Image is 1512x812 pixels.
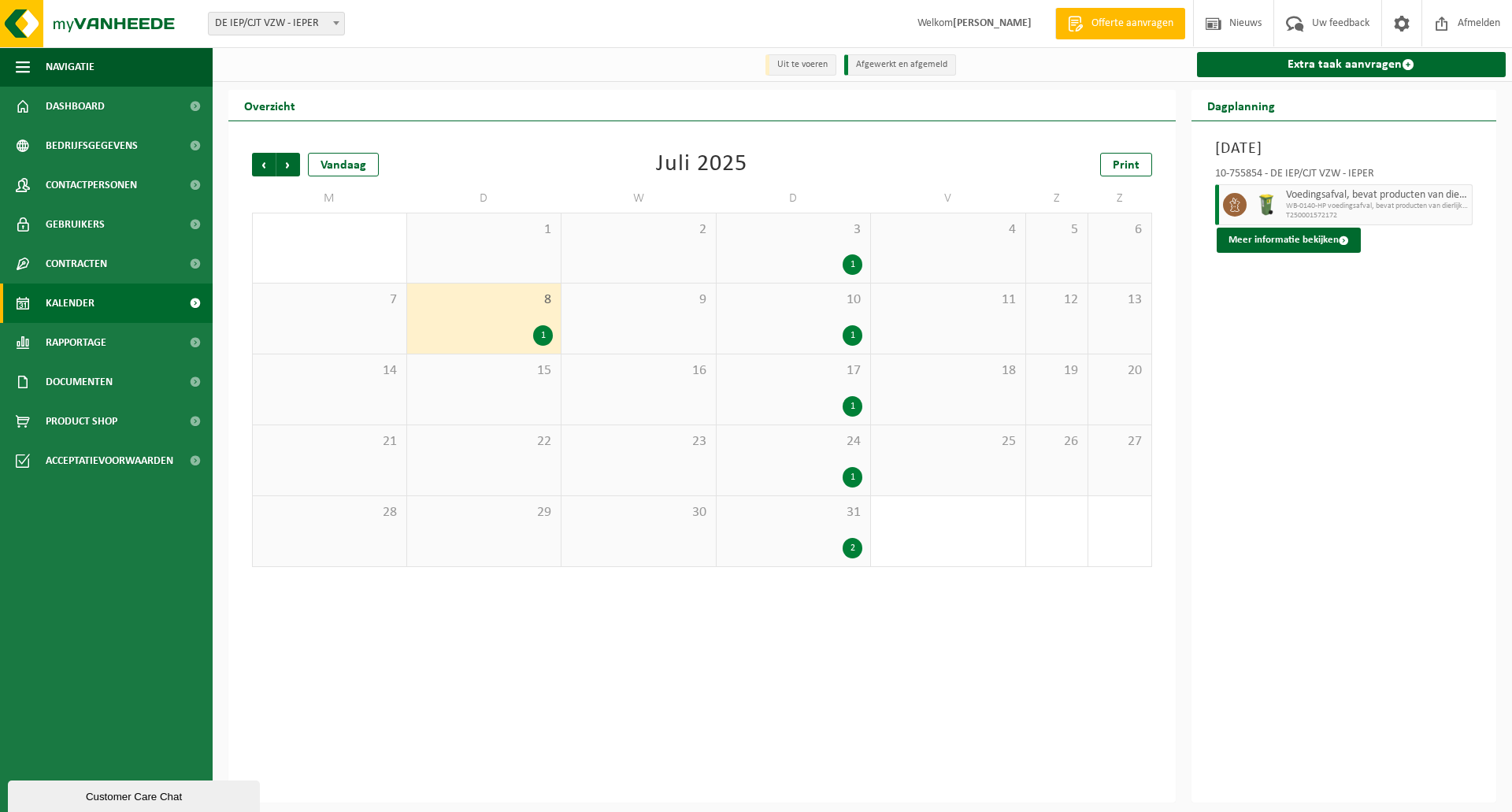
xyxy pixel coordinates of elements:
[1096,291,1143,309] span: 13
[46,323,106,362] span: Rapportage
[1034,291,1080,309] span: 12
[415,221,554,239] span: 1
[844,54,956,76] li: Afgewerkt en afgemeld
[871,184,1026,213] td: V
[308,153,379,176] div: Vandaag
[1191,90,1291,121] h2: Dagplanning
[1034,433,1080,450] span: 26
[261,362,398,380] span: 14
[717,184,872,213] td: D
[724,362,863,380] span: 17
[569,504,708,521] span: 30
[46,126,138,165] span: Bedrijfsgegevens
[46,205,105,244] span: Gebruikers
[843,396,862,417] div: 1
[261,291,398,309] span: 7
[415,362,554,380] span: 15
[879,291,1017,309] span: 11
[46,244,107,284] span: Contracten
[46,402,117,441] span: Product Shop
[1088,16,1177,32] span: Offerte aanvragen
[724,433,863,450] span: 24
[1088,184,1151,213] td: Z
[656,153,747,176] div: Juli 2025
[765,54,836,76] li: Uit te voeren
[1254,193,1278,217] img: WB-0140-HPE-GN-50
[533,325,553,346] div: 1
[261,504,398,521] span: 28
[569,291,708,309] span: 9
[879,362,1017,380] span: 18
[208,12,345,35] span: DE IEP/CJT VZW - IEPER
[252,153,276,176] span: Vorige
[843,467,862,488] div: 1
[1286,211,1469,221] span: T250001572172
[569,362,708,380] span: 16
[415,291,554,309] span: 8
[1026,184,1089,213] td: Z
[561,184,717,213] td: W
[46,87,105,126] span: Dashboard
[1034,362,1080,380] span: 19
[1286,189,1469,202] span: Voedingsafval, bevat producten van dierlijke oorsprong, onverpakt, categorie 3
[46,165,137,205] span: Contactpersonen
[953,17,1032,29] strong: [PERSON_NAME]
[1215,169,1473,184] div: 10-755854 - DE IEP/CJT VZW - IEPER
[261,433,398,450] span: 21
[1286,202,1469,211] span: WB-0140-HP voedingsafval, bevat producten van dierlijke oors
[46,441,173,480] span: Acceptatievoorwaarden
[843,538,862,558] div: 2
[46,284,94,323] span: Kalender
[252,184,407,213] td: M
[843,254,862,275] div: 1
[1096,433,1143,450] span: 27
[1096,221,1143,239] span: 6
[843,325,862,346] div: 1
[1197,52,1506,77] a: Extra taak aanvragen
[724,291,863,309] span: 10
[415,433,554,450] span: 22
[1215,137,1473,161] h3: [DATE]
[1055,8,1185,39] a: Offerte aanvragen
[46,362,113,402] span: Documenten
[569,221,708,239] span: 2
[1096,362,1143,380] span: 20
[276,153,300,176] span: Volgende
[1113,159,1140,172] span: Print
[724,221,863,239] span: 3
[569,433,708,450] span: 23
[407,184,562,213] td: D
[1034,221,1080,239] span: 5
[1217,228,1361,253] button: Meer informatie bekijken
[879,221,1017,239] span: 4
[228,90,311,121] h2: Overzicht
[209,13,344,35] span: DE IEP/CJT VZW - IEPER
[415,504,554,521] span: 29
[1100,153,1152,176] a: Print
[8,777,263,812] iframe: chat widget
[724,504,863,521] span: 31
[879,433,1017,450] span: 25
[46,47,94,87] span: Navigatie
